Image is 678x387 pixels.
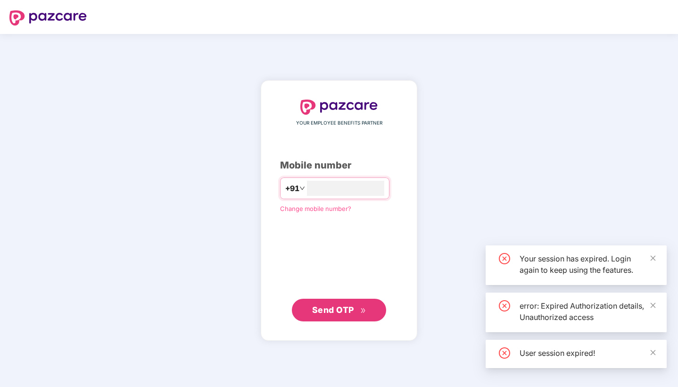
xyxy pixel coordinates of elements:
span: close-circle [499,300,510,311]
span: Send OTP [312,305,354,315]
a: Change mobile number? [280,205,351,212]
button: Send OTPdouble-right [292,299,386,321]
span: double-right [360,308,366,314]
span: close [650,255,656,261]
span: +91 [285,183,299,194]
span: close-circle [499,253,510,264]
div: User session expired! [520,347,655,359]
span: close-circle [499,347,510,359]
img: logo [300,100,378,115]
img: logo [9,10,87,25]
div: Your session has expired. Login again to keep using the features. [520,253,655,276]
div: error: Expired Authorization details, Unauthorized access [520,300,655,323]
span: close [650,302,656,309]
span: close [650,349,656,356]
div: Mobile number [280,158,398,173]
span: down [299,185,305,191]
span: YOUR EMPLOYEE BENEFITS PARTNER [296,119,382,127]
